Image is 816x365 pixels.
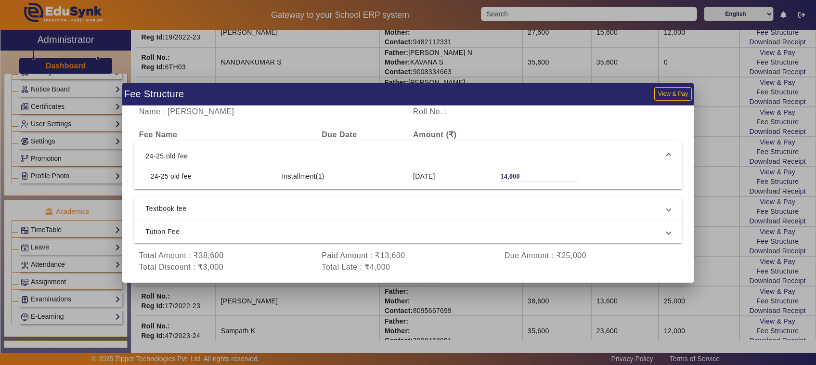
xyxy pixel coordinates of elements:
span: 24-25 old fee [145,150,667,162]
mat-expansion-panel-header: Tution Fee [134,220,682,243]
label: 14,000 [501,172,520,181]
span: Installment(1) [282,172,324,180]
div: Roll No. : [408,106,545,117]
span: Textbook fee [145,203,667,214]
mat-expansion-panel-header: 24-25 old fee [134,141,682,171]
b: Amount (₹) [413,130,457,139]
b: Fee Name [139,130,178,139]
div: Total Amount : ₹38,600 [134,250,317,261]
span: Tution Fee [145,226,667,237]
p: Fee Structure [124,86,184,102]
span: [DATE] [413,172,435,180]
div: Total Discount : ₹3,000 [134,261,317,273]
div: Total Late : ₹4,000 [317,261,500,273]
mat-expansion-panel-header: Textbook fee [134,197,682,220]
div: Due Amount : ₹25,000 [499,250,682,261]
div: Paid Amount : ₹13,600 [317,250,500,261]
div: 24-25 old fee [134,171,682,189]
span: 24-25 old fee [151,171,192,181]
div: Name : [PERSON_NAME] [134,106,408,117]
b: Due Date [322,130,357,139]
button: View & Pay [654,87,692,100]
